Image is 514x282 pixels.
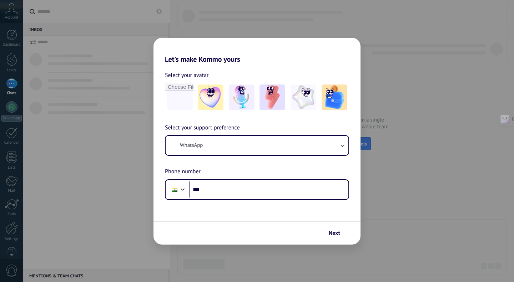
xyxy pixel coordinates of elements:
[326,227,350,239] button: Next
[153,38,361,63] h2: Let's make Kommo yours
[165,71,209,80] span: Select your avatar
[168,182,181,197] div: India: + 91
[259,84,285,110] img: -3.jpeg
[198,84,223,110] img: -1.jpeg
[166,136,348,155] button: WhatsApp
[322,84,347,110] img: -5.jpeg
[180,142,203,149] span: WhatsApp
[165,167,201,176] span: Phone number
[165,123,240,133] span: Select your support preference
[229,84,255,110] img: -2.jpeg
[329,231,340,236] span: Next
[291,84,316,110] img: -4.jpeg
